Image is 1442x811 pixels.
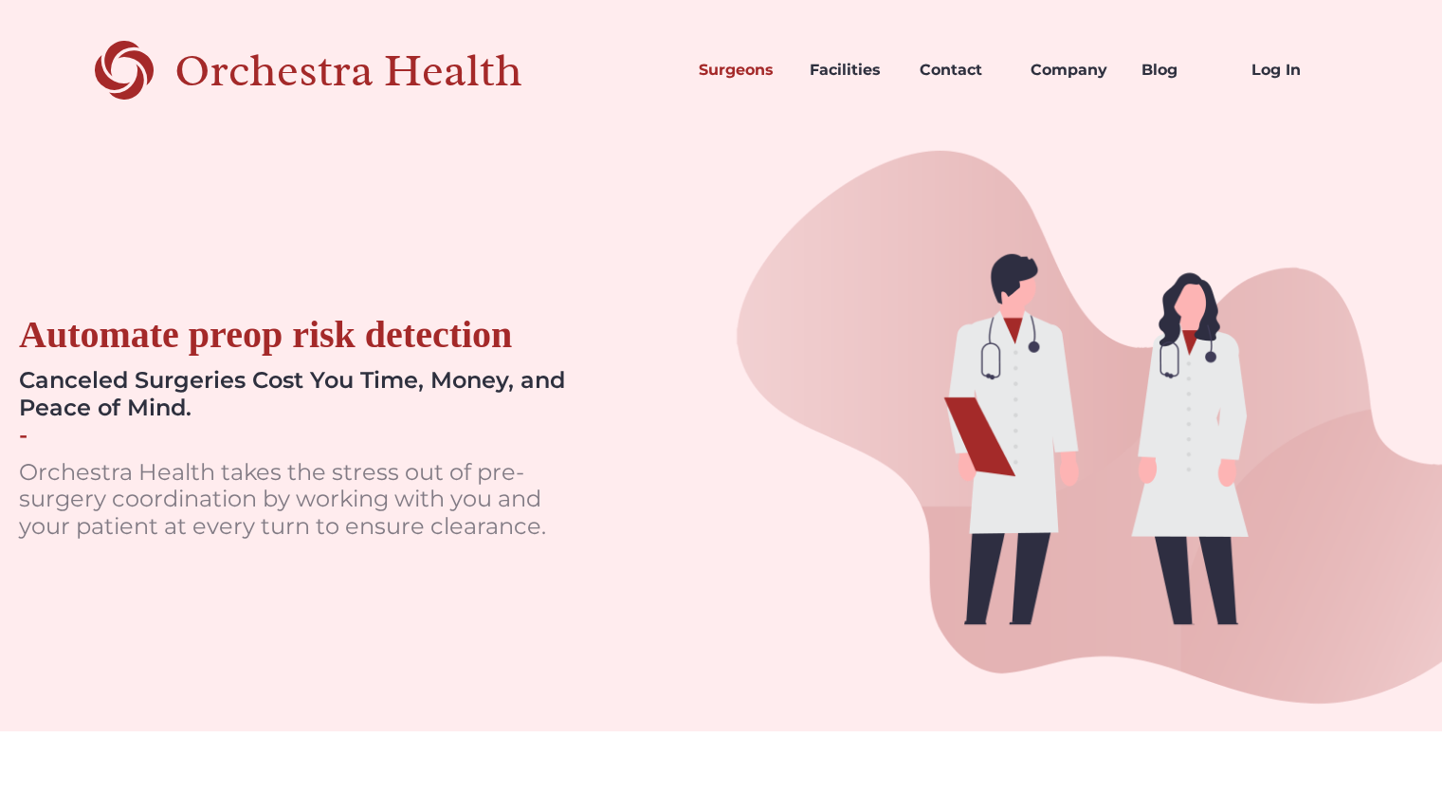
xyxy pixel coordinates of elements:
[1126,38,1237,102] a: Blog
[19,459,588,541] p: Orchestra Health takes the stress out of pre-surgery coordination by working with you and your pa...
[19,422,27,450] div: -
[95,38,589,102] a: home
[721,140,1442,731] img: doctors
[19,312,512,358] div: Automate preop risk detection
[174,51,589,90] div: Orchestra Health
[1015,38,1126,102] a: Company
[904,38,1015,102] a: Contact
[1236,38,1347,102] a: Log In
[794,38,905,102] a: Facilities
[19,367,627,422] div: Canceled Surgeries Cost You Time, Money, and Peace of Mind.
[684,38,794,102] a: Surgeons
